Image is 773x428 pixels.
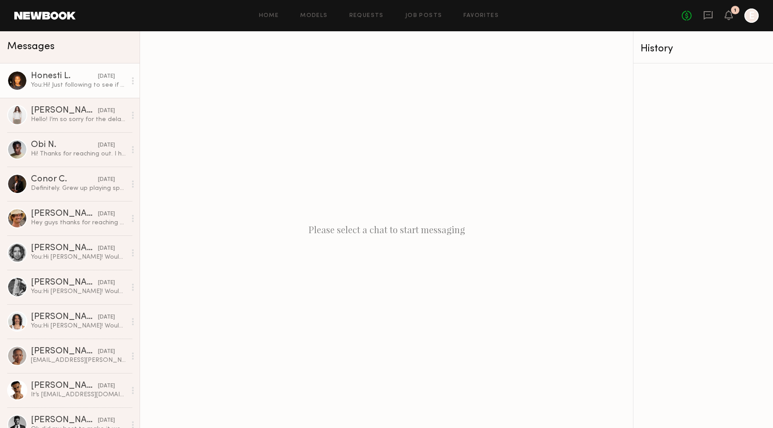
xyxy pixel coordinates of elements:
div: [DATE] [98,416,115,425]
div: [DATE] [98,348,115,356]
a: Models [300,13,327,19]
a: E [744,8,759,23]
div: History [641,44,766,54]
div: You: Hi! Just following to see if you received my email. [31,81,126,89]
div: You: Hi [PERSON_NAME]! Would you be interested in shooting with us at Nomad? We make phone cases,... [31,322,126,330]
div: [DATE] [98,141,115,150]
div: Hello! I’m so sorry for the delay! I’m unfortunately not available on the 22nd anymore! I really ... [31,115,126,124]
div: [EMAIL_ADDRESS][PERSON_NAME][DOMAIN_NAME] [31,356,126,365]
div: [DATE] [98,382,115,390]
a: Job Posts [405,13,442,19]
a: Favorites [463,13,499,19]
a: Requests [349,13,384,19]
div: Obi N. [31,141,98,150]
a: Home [259,13,279,19]
div: [PERSON_NAME] [31,313,98,322]
div: Conor C. [31,175,98,184]
div: Hey guys thanks for reaching out. I can’t do it for the rate if we could bump it a bit higher I w... [31,218,126,227]
div: [PERSON_NAME] [31,106,98,115]
div: Definitely. Grew up playing sports and still play. Won’t be an issue! [31,184,126,193]
div: You: Hi [PERSON_NAME]! Would you be interested in shooting with us at Nomad? We make phone cases,... [31,287,126,296]
div: [DATE] [98,210,115,218]
div: [PERSON_NAME] [31,244,98,253]
div: [DATE] [98,72,115,81]
div: [PERSON_NAME] [31,347,98,356]
div: [DATE] [98,244,115,253]
div: You: Hi [PERSON_NAME]! Would you be interested in shooting with us at Nomad? We make phone cases,... [31,253,126,261]
div: It’s [EMAIL_ADDRESS][DOMAIN_NAME] [31,390,126,399]
div: [PERSON_NAME] [31,416,98,425]
span: Messages [7,42,55,52]
div: [DATE] [98,313,115,322]
div: [PERSON_NAME] [31,278,98,287]
div: [PERSON_NAME] [31,382,98,390]
div: Hi! Thanks for reaching out. I honestly would have loved to. But the distance with no travel expe... [31,150,126,158]
div: Please select a chat to start messaging [140,31,633,428]
div: [PERSON_NAME] [31,210,98,218]
div: 1 [734,8,736,13]
div: [DATE] [98,107,115,115]
div: Honesti L. [31,72,98,81]
div: [DATE] [98,279,115,287]
div: [DATE] [98,176,115,184]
